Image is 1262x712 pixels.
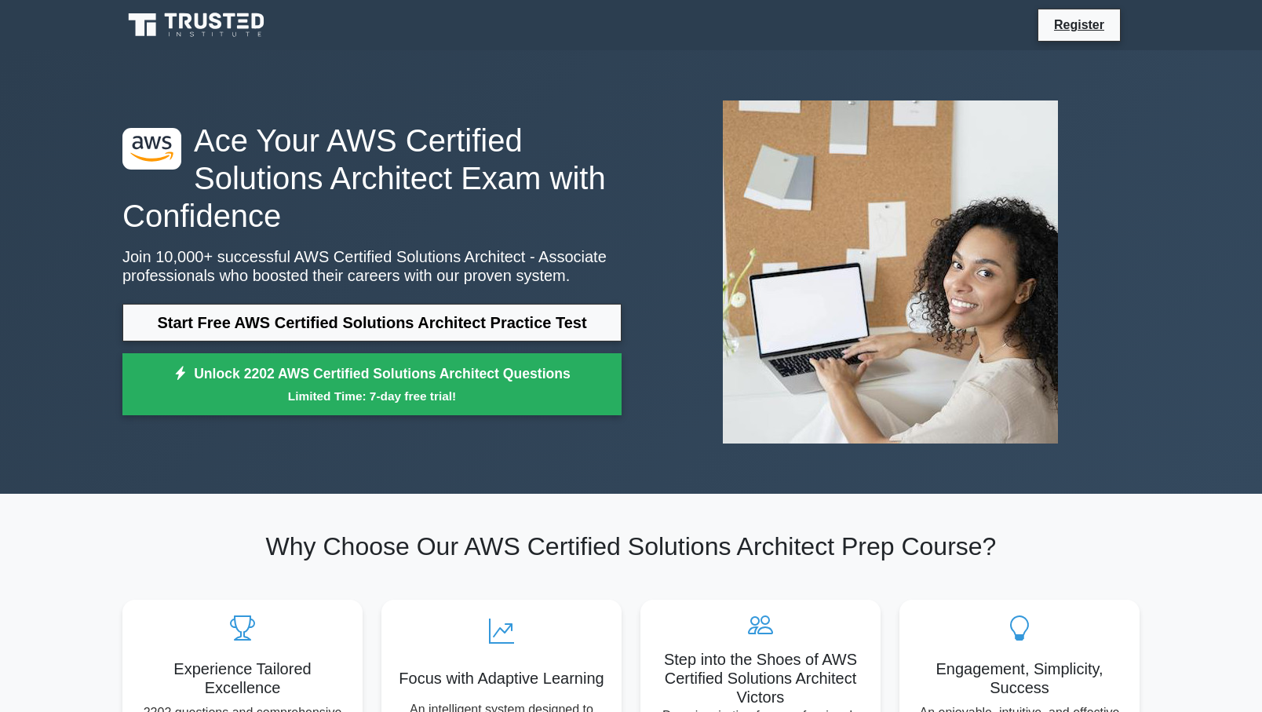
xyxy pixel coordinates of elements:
h5: Experience Tailored Excellence [135,659,350,697]
h5: Step into the Shoes of AWS Certified Solutions Architect Victors [653,650,868,707]
p: Join 10,000+ successful AWS Certified Solutions Architect - Associate professionals who boosted t... [122,247,622,285]
a: Register [1045,15,1114,35]
h2: Why Choose Our AWS Certified Solutions Architect Prep Course? [122,531,1140,561]
small: Limited Time: 7-day free trial! [142,387,602,405]
h5: Engagement, Simplicity, Success [912,659,1127,697]
h1: Ace Your AWS Certified Solutions Architect Exam with Confidence [122,122,622,235]
a: Start Free AWS Certified Solutions Architect Practice Test [122,304,622,341]
h5: Focus with Adaptive Learning [394,669,609,688]
a: Unlock 2202 AWS Certified Solutions Architect QuestionsLimited Time: 7-day free trial! [122,353,622,416]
